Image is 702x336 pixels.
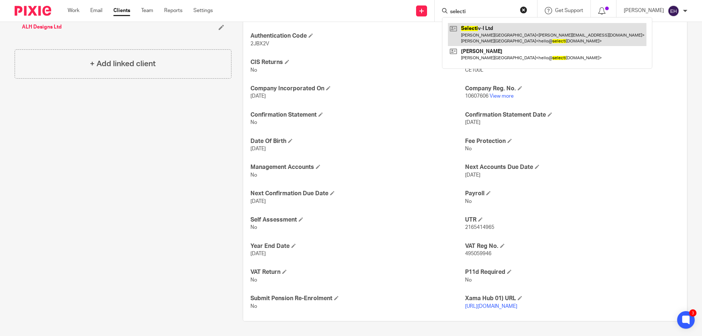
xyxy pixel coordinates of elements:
[465,216,680,224] h4: UTR
[465,173,480,178] span: [DATE]
[250,137,465,145] h4: Date Of Birth
[465,146,472,151] span: No
[250,268,465,276] h4: VAT Return
[465,251,491,256] span: 495059946
[90,58,156,69] h4: + Add linked client
[22,23,62,31] a: ALH Designs Ltd
[465,242,680,250] h4: VAT Reg No.
[465,85,680,93] h4: Company Reg. No.
[250,199,266,204] span: [DATE]
[465,190,680,197] h4: Payroll
[490,94,514,99] a: View more
[465,94,488,99] span: 10607606
[250,251,266,256] span: [DATE]
[555,8,583,13] span: Get Support
[465,68,483,73] span: CE100L
[465,295,680,302] h4: Xama Hub 01) URL
[624,7,664,14] p: [PERSON_NAME]
[465,111,680,119] h4: Confirmation Statement Date
[250,216,465,224] h4: Self Assessment
[250,163,465,171] h4: Management Accounts
[250,68,257,73] span: No
[250,120,257,125] span: No
[250,295,465,302] h4: Submit Pension Re-Enrolment
[465,137,680,145] h4: Fee Protection
[520,6,527,14] button: Clear
[68,7,79,14] a: Work
[250,94,266,99] span: [DATE]
[250,173,257,178] span: No
[15,6,51,16] img: Pixie
[90,7,102,14] a: Email
[193,7,213,14] a: Settings
[465,225,494,230] span: 2165414965
[465,163,680,171] h4: Next Accounts Due Date
[465,120,480,125] span: [DATE]
[465,199,472,204] span: No
[113,7,130,14] a: Clients
[250,111,465,119] h4: Confirmation Statement
[250,41,269,46] span: 2JBX2V
[250,242,465,250] h4: Year End Date
[250,190,465,197] h4: Next Confirmation Due Date
[250,225,257,230] span: No
[689,309,697,317] div: 3
[164,7,182,14] a: Reports
[250,58,465,66] h4: CIS Returns
[250,32,465,40] h4: Authentication Code
[465,278,472,283] span: No
[141,7,153,14] a: Team
[250,85,465,93] h4: Company Incorporated On
[465,268,680,276] h4: P11d Required
[449,9,515,15] input: Search
[668,5,679,17] img: svg%3E
[250,146,266,151] span: [DATE]
[250,278,257,283] span: No
[465,304,517,309] a: [URL][DOMAIN_NAME]
[250,304,257,309] span: No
